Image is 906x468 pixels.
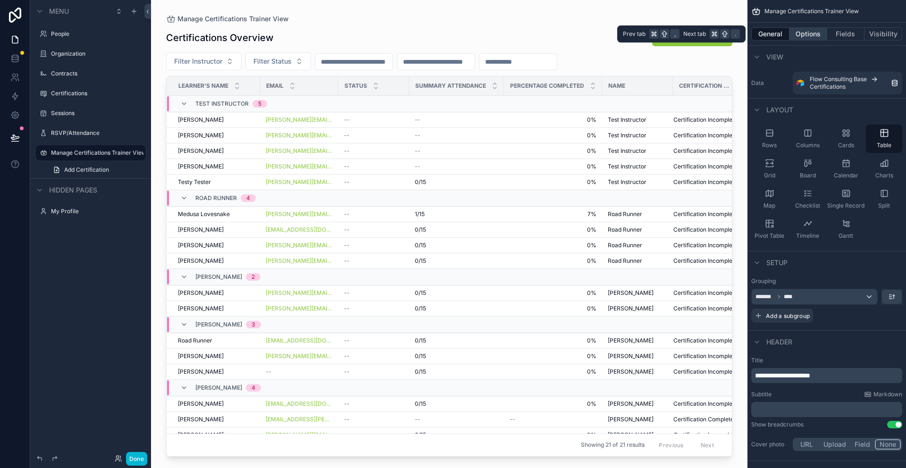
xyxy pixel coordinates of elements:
[766,258,788,267] span: Setup
[679,82,731,90] span: Certification Status
[246,194,250,202] div: 4
[751,27,789,41] button: General
[751,402,902,417] div: scrollable content
[49,7,69,16] span: Menu
[344,82,367,90] span: Status
[828,155,864,183] button: Calendar
[751,441,789,448] label: Cover photo
[766,52,783,62] span: View
[838,142,854,149] span: Cards
[751,155,788,183] button: Grid
[51,70,143,77] label: Contracts
[415,82,486,90] span: Summary Attendance
[195,273,242,281] span: [PERSON_NAME]
[793,72,902,94] a: Flow Consulting BaseCertifications
[866,185,902,213] button: Split
[810,83,846,91] span: Certifications
[751,421,804,428] div: Show breadcrumbs
[64,166,109,174] span: Add Certification
[751,368,902,383] div: scrollable content
[252,384,255,392] div: 4
[51,109,143,117] label: Sessions
[819,439,850,450] button: Upload
[51,208,143,215] label: My Profile
[850,439,875,450] button: Field
[683,30,706,38] span: Next tab
[751,125,788,153] button: Rows
[789,185,826,213] button: Checklist
[878,202,890,209] span: Split
[755,232,784,240] span: Pivot Table
[51,50,143,58] label: Organization
[252,321,255,328] div: 3
[875,172,893,179] span: Charts
[796,142,820,149] span: Columns
[178,82,228,90] span: Learner's Name
[828,215,864,243] button: Gantt
[126,452,147,466] button: Done
[608,82,625,90] span: Name
[764,172,775,179] span: Grid
[731,30,739,38] span: .
[195,321,242,328] span: [PERSON_NAME]
[789,155,826,183] button: Board
[875,439,901,450] button: None
[827,27,865,41] button: Fields
[195,194,237,202] span: Road Runner
[258,100,261,108] div: 5
[794,439,819,450] button: URL
[51,149,143,157] label: Manage Certifications Trainer View
[751,185,788,213] button: Map
[864,27,902,41] button: Visibility
[864,391,902,398] a: Markdown
[789,125,826,153] button: Columns
[866,125,902,153] button: Table
[795,202,820,209] span: Checklist
[195,100,249,108] span: Test Instructor
[47,162,145,177] a: Add Certification
[766,337,792,347] span: Header
[866,155,902,183] button: Charts
[195,384,242,392] span: [PERSON_NAME]
[751,357,902,364] label: Title
[751,277,776,285] label: Grouping
[751,79,789,87] label: Data
[623,30,646,38] span: Prev tab
[877,142,891,149] span: Table
[764,8,859,15] span: Manage Certifications Trainer View
[763,202,775,209] span: Map
[51,129,143,137] label: RSVP/Attendance
[789,27,827,41] button: Options
[797,79,804,87] img: Airtable Logo
[873,391,902,398] span: Markdown
[828,185,864,213] button: Single Record
[252,273,255,281] div: 2
[827,202,864,209] span: Single Record
[51,90,143,97] label: Certifications
[581,442,645,449] span: Showing 21 of 21 results
[266,82,284,90] span: Email
[510,82,584,90] span: Percentage Completed
[766,312,810,319] span: Add a subgroup
[751,215,788,243] button: Pivot Table
[789,215,826,243] button: Timeline
[766,105,793,115] span: Layout
[828,125,864,153] button: Cards
[49,185,97,195] span: Hidden pages
[51,30,143,38] label: People
[751,391,772,398] label: Subtitle
[751,309,813,323] button: Add a subgroup
[834,172,858,179] span: Calendar
[810,75,867,83] span: Flow Consulting Base
[800,172,816,179] span: Board
[796,232,819,240] span: Timeline
[671,30,679,38] span: ,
